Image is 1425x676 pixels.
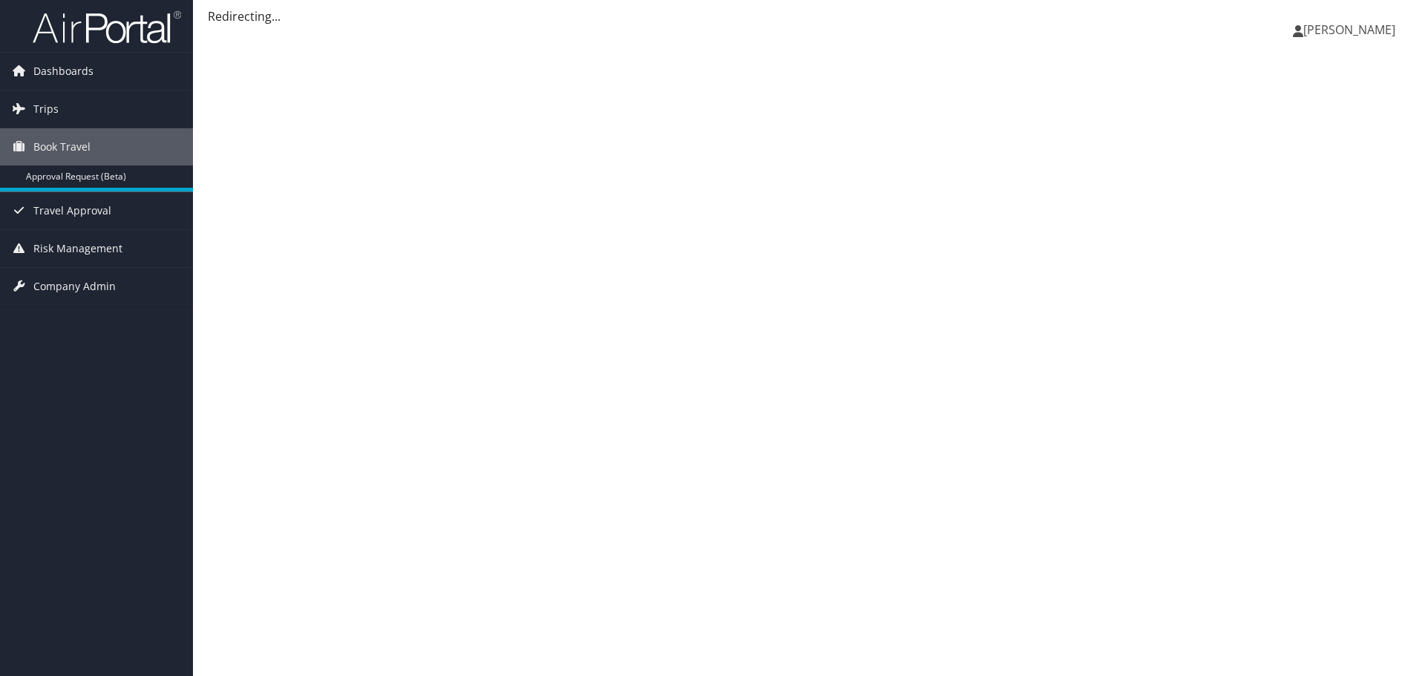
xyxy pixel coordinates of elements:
[33,53,94,90] span: Dashboards
[33,230,122,267] span: Risk Management
[33,192,111,229] span: Travel Approval
[208,7,1410,25] div: Redirecting...
[1303,22,1395,38] span: [PERSON_NAME]
[33,91,59,128] span: Trips
[33,10,181,45] img: airportal-logo.png
[33,268,116,305] span: Company Admin
[1293,7,1410,52] a: [PERSON_NAME]
[33,128,91,165] span: Book Travel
